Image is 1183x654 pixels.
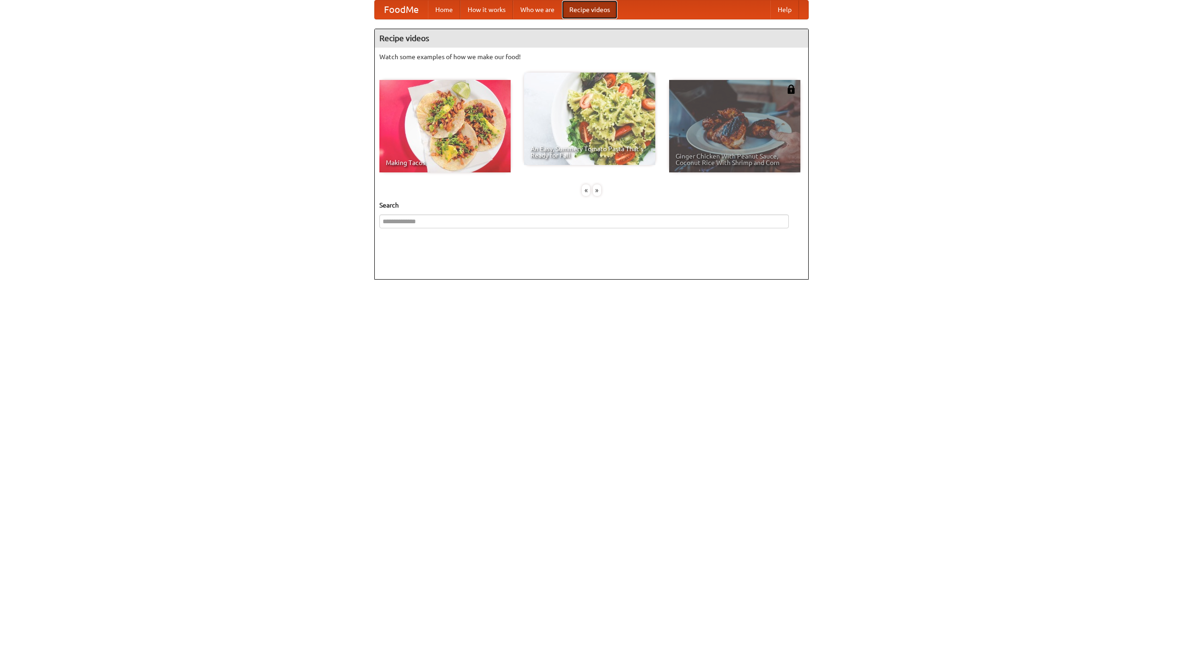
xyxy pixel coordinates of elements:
a: Home [428,0,460,19]
a: Making Tacos [379,80,511,172]
img: 483408.png [787,85,796,94]
div: » [593,184,601,196]
a: An Easy, Summery Tomato Pasta That's Ready for Fall [524,73,655,165]
a: Who we are [513,0,562,19]
a: Help [770,0,799,19]
a: How it works [460,0,513,19]
p: Watch some examples of how we make our food! [379,52,804,61]
span: Making Tacos [386,159,504,166]
span: An Easy, Summery Tomato Pasta That's Ready for Fall [531,146,649,159]
div: « [582,184,590,196]
h4: Recipe videos [375,29,808,48]
a: Recipe videos [562,0,617,19]
h5: Search [379,201,804,210]
a: FoodMe [375,0,428,19]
